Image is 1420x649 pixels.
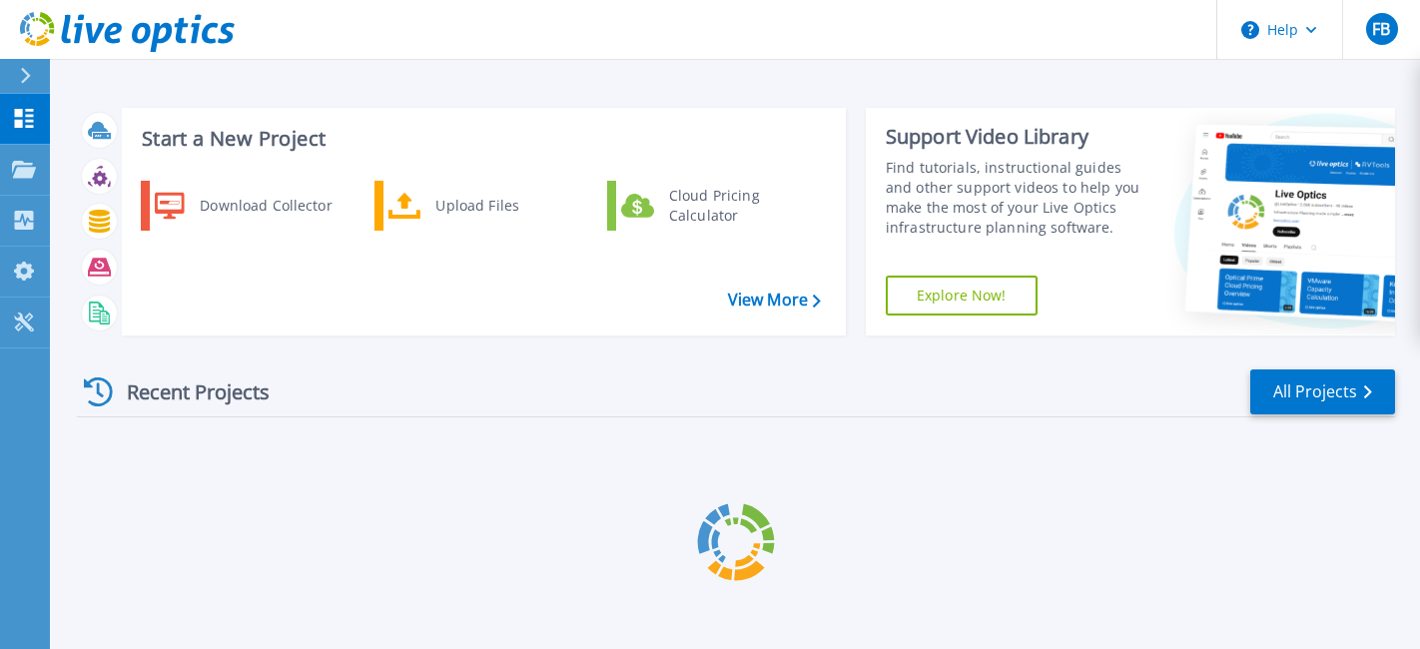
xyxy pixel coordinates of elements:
[1250,369,1395,414] a: All Projects
[142,128,820,150] h3: Start a New Project
[886,158,1150,238] div: Find tutorials, instructional guides and other support videos to help you make the most of your L...
[190,186,341,226] div: Download Collector
[886,276,1038,316] a: Explore Now!
[77,367,297,416] div: Recent Projects
[607,181,812,231] a: Cloud Pricing Calculator
[1372,21,1390,37] span: FB
[886,124,1150,150] div: Support Video Library
[728,291,821,310] a: View More
[141,181,346,231] a: Download Collector
[425,186,573,226] div: Upload Files
[659,186,807,226] div: Cloud Pricing Calculator
[374,181,579,231] a: Upload Files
